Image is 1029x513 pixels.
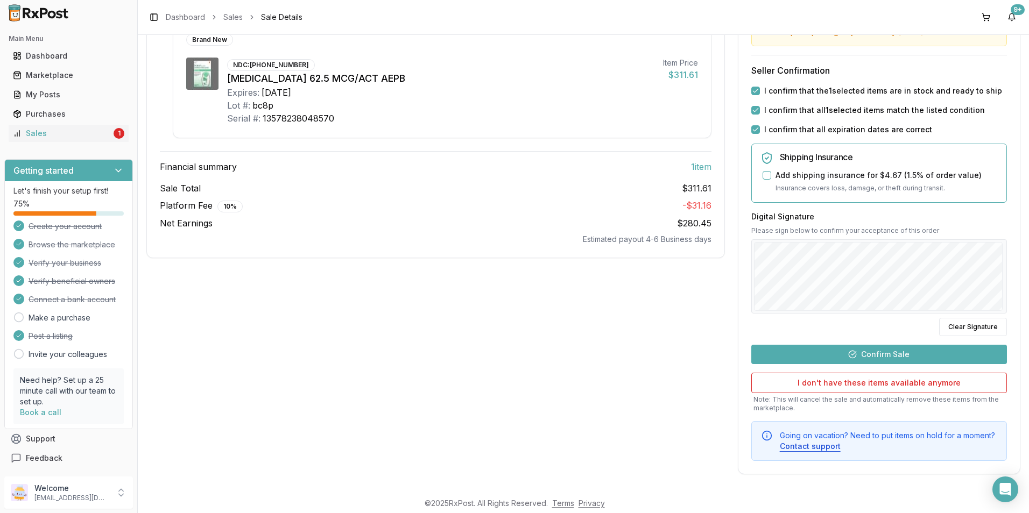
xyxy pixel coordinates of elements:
[4,448,133,468] button: Feedback
[160,234,711,245] div: Estimated payout 4-6 Business days
[29,331,73,341] span: Post a listing
[4,67,133,84] button: Marketplace
[751,395,1007,412] p: Note: This will cancel the sale and automatically remove these items from the marketplace.
[691,160,711,173] span: 1 item
[4,47,133,65] button: Dashboard
[227,86,259,99] div: Expires:
[223,12,243,23] a: Sales
[29,294,116,305] span: Connect a bank account
[186,34,233,46] div: Brand New
[29,276,115,287] span: Verify beneficial owners
[160,199,243,212] span: Platform Fee
[4,4,73,22] img: RxPost Logo
[13,164,74,177] h3: Getting started
[751,373,1007,393] button: I don't have these items available anymore
[4,125,133,142] button: Sales1
[13,109,124,119] div: Purchases
[166,12,302,23] nav: breadcrumb
[34,494,109,502] p: [EMAIL_ADDRESS][DOMAIN_NAME]
[20,408,61,417] a: Book a call
[4,86,133,103] button: My Posts
[114,128,124,139] div: 1
[217,201,243,212] div: 10 %
[751,211,1007,222] h3: Digital Signature
[252,99,273,112] div: bc8p
[13,186,124,196] p: Let's finish your setup first!
[20,375,117,407] p: Need help? Set up a 25 minute call with our team to set up.
[263,112,334,125] div: 13578238048570
[9,46,129,66] a: Dashboard
[227,59,315,71] div: NDC: [PHONE_NUMBER]
[227,112,260,125] div: Serial #:
[682,200,711,211] span: - $31.16
[29,349,107,360] a: Invite your colleagues
[1011,4,1025,15] div: 9+
[26,453,62,464] span: Feedback
[776,183,998,194] p: Insurance covers loss, damage, or theft during transit.
[776,170,982,181] label: Add shipping insurance for $4.67 ( 1.5 % of order value)
[13,70,124,81] div: Marketplace
[4,429,133,448] button: Support
[13,128,111,139] div: Sales
[262,86,291,99] div: [DATE]
[780,430,998,452] div: Going on vacation? Need to put items on hold for a moment?
[29,258,101,268] span: Verify your business
[160,182,201,195] span: Sale Total
[9,124,129,143] a: Sales1
[682,182,711,195] span: $311.61
[34,483,109,494] p: Welcome
[939,318,1007,336] button: Clear Signature
[186,58,219,90] img: Incruse Ellipta 62.5 MCG/ACT AEPB
[261,12,302,23] span: Sale Details
[663,68,698,81] div: $311.61
[13,89,124,100] div: My Posts
[764,105,985,116] label: I confirm that all 1 selected items match the listed condition
[1003,9,1020,26] button: 9+
[4,105,133,123] button: Purchases
[13,198,30,209] span: 75 %
[160,160,237,173] span: Financial summary
[677,218,711,229] span: $280.45
[751,345,1007,364] button: Confirm Sale
[9,85,129,104] a: My Posts
[751,64,1007,77] h3: Seller Confirmation
[764,124,932,135] label: I confirm that all expiration dates are correct
[11,484,28,501] img: User avatar
[166,12,205,23] a: Dashboard
[9,34,129,43] h2: Main Menu
[13,51,124,61] div: Dashboard
[764,85,1002,96] label: I confirm that the 1 selected items are in stock and ready to ship
[751,226,1007,235] p: Please sign below to confirm your acceptance of this order
[992,476,1018,502] div: Open Intercom Messenger
[780,153,998,161] h5: Shipping Insurance
[780,441,841,452] button: Contact support
[579,498,605,508] a: Privacy
[9,66,129,85] a: Marketplace
[552,498,574,508] a: Terms
[160,217,213,230] span: Net Earnings
[9,104,129,124] a: Purchases
[227,71,654,86] div: [MEDICAL_DATA] 62.5 MCG/ACT AEPB
[29,312,90,323] a: Make a purchase
[29,221,102,232] span: Create your account
[663,58,698,68] div: Item Price
[227,99,250,112] div: Lot #:
[29,239,115,250] span: Browse the marketplace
